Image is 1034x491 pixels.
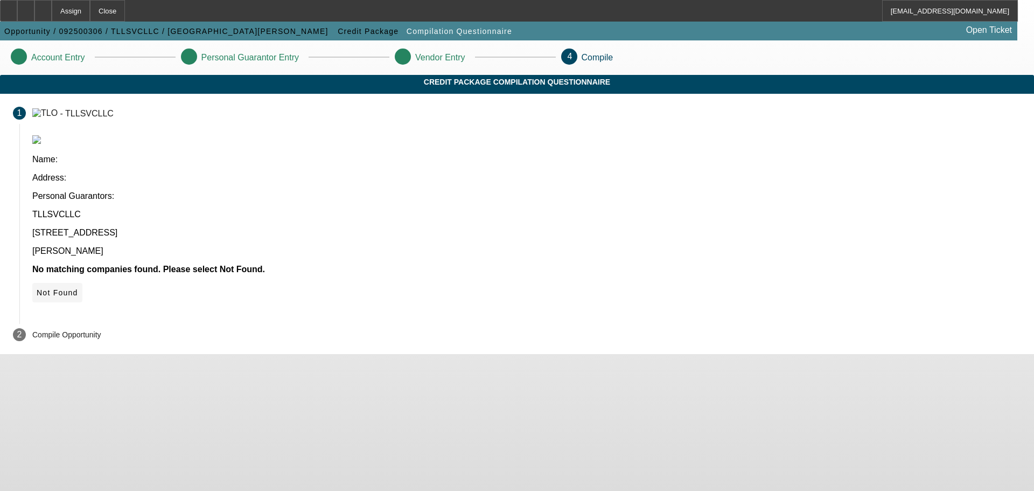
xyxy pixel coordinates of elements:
[582,53,613,63] p: Compile
[32,210,1021,219] p: TLLSVCLLC
[4,27,329,36] span: Opportunity / 092500306 / TLLSVCLLC / [GEOGRAPHIC_DATA][PERSON_NAME]
[32,155,1021,164] p: Name:
[31,53,85,63] p: Account Entry
[32,246,1021,256] p: [PERSON_NAME]
[60,108,114,117] div: - TLLSVCLLC
[32,135,41,144] img: tlo.png
[17,108,22,118] span: 1
[201,53,299,63] p: Personal Guarantor Entry
[335,22,401,41] button: Credit Package
[32,108,58,118] img: TLO
[32,191,1021,201] p: Personal Guarantors:
[32,265,265,274] b: No matching companies found. Please select Not Found.
[962,21,1016,39] a: Open Ticket
[32,330,101,339] p: Compile Opportunity
[8,78,1026,86] span: Credit Package Compilation Questionnaire
[17,330,22,340] span: 2
[415,53,465,63] p: Vendor Entry
[32,173,1021,183] p: Address:
[568,52,572,61] span: 4
[407,27,512,36] span: Compilation Questionnaire
[37,288,78,297] span: Not Found
[338,27,399,36] span: Credit Package
[32,228,1021,238] p: [STREET_ADDRESS]
[404,22,515,41] button: Compilation Questionnaire
[32,283,82,302] button: Not Found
